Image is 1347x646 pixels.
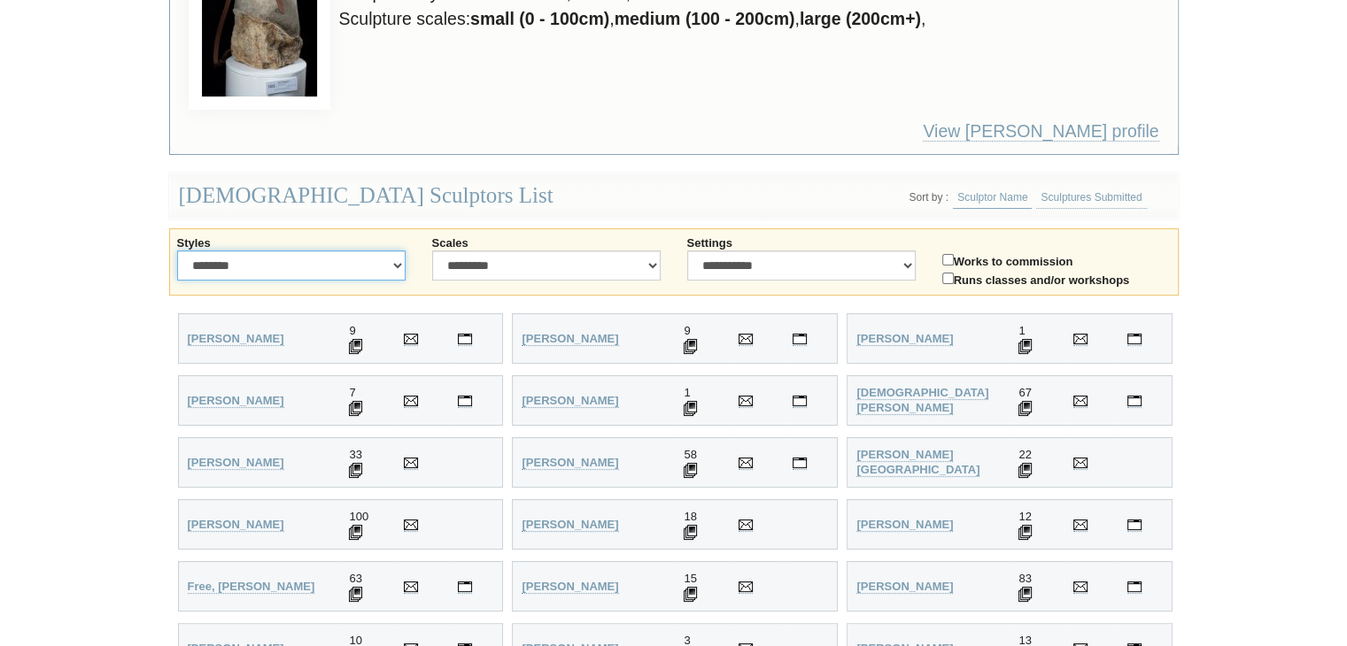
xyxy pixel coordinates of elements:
img: Send Email to John Bishop [1073,396,1088,406]
span: 7 [349,386,355,399]
label: Runs classes and/or workshops [942,269,1171,288]
span: 63 [349,572,361,585]
img: 1 Sculptures displayed for Brenn Bartlett [684,401,697,416]
a: [PERSON_NAME] [188,518,284,532]
span: 12 [1018,510,1031,523]
img: 83 Sculptures displayed for Gillian Govan [1018,587,1032,602]
a: View [PERSON_NAME] profile [923,121,1158,142]
strong: large (200cm+) [800,9,921,28]
a: Visit Brenn Bartlett's personal website [793,394,807,408]
a: Visit Alistair Fowler's personal website [1127,518,1142,532]
a: [PERSON_NAME] [188,456,284,470]
img: 9 Sculptures displayed for Nicole Allen [684,339,697,354]
img: Visit Gillian Govan's personal website [1127,581,1142,592]
img: Visit Ronald Ahl's personal website [458,334,472,344]
a: [PERSON_NAME][GEOGRAPHIC_DATA] [856,448,979,477]
strong: small (0 - 100cm) [470,9,609,28]
a: [PERSON_NAME] [522,518,618,532]
img: Visit Kevin Free's personal website [458,581,472,592]
strong: [DEMOGRAPHIC_DATA][PERSON_NAME] [856,386,988,414]
a: [PERSON_NAME] [856,332,953,346]
img: Send Email to Marynes Avila [404,396,418,406]
span: 1 [684,386,690,399]
span: 9 [349,324,355,337]
img: Send Email to Fay Gerber [739,581,753,592]
img: Send Email to Betty Collier [739,458,753,468]
img: 58 Sculptures displayed for Betty Collier [684,463,697,478]
a: Visit John Bishop's personal website [1127,394,1142,408]
li: Sculpture scales: , , , [215,6,1168,32]
strong: [PERSON_NAME] [522,518,618,531]
img: 100 Sculptures displayed for Bronwyn Culshaw [349,525,362,540]
label: Settings [687,236,916,250]
a: Visit Betty Collier's personal website [793,456,807,470]
a: [PERSON_NAME] [856,580,953,594]
img: 33 Sculptures displayed for Rachel Boymal [349,463,362,478]
label: Styles [177,236,406,250]
a: [PERSON_NAME] [522,580,618,594]
img: Send Email to Nicole Allen [739,334,753,344]
img: Visit Nicole Allen's personal website [793,334,807,344]
a: Visit Kevin Free's personal website [458,580,472,594]
a: [PERSON_NAME] [856,518,953,532]
a: Sculptures Submitted [1036,187,1146,209]
img: Visit Tracy Joy Andrews's personal website [1127,334,1142,344]
a: [PERSON_NAME] [522,456,618,470]
a: Visit Tracy Joy Andrews's personal website [1127,332,1142,346]
a: Visit Ronald Ahl's personal website [458,332,472,346]
a: Visit Gillian Govan's personal website [1127,580,1142,594]
strong: [PERSON_NAME] [856,580,953,593]
img: 7 Sculptures displayed for Marynes Avila [349,401,362,416]
span: 1 [1018,324,1025,337]
span: 9 [684,324,690,337]
img: Visit Alistair Fowler's personal website [1127,519,1142,530]
img: 67 Sculptures displayed for John Bishop [1018,401,1032,416]
label: Works to commission [942,250,1171,269]
li: Sort by : [909,191,948,204]
img: Send Email to Kevin Free [404,581,418,592]
span: 22 [1018,448,1031,461]
input: Runs classes and/or workshops [942,273,954,284]
strong: [PERSON_NAME][GEOGRAPHIC_DATA] [856,448,979,476]
a: [PERSON_NAME] [522,394,618,408]
a: Sculptor Name [953,187,1032,209]
span: 15 [684,572,696,585]
strong: [PERSON_NAME] [856,518,953,531]
img: Visit Marynes Avila's personal website [458,396,472,406]
strong: [PERSON_NAME] [856,332,953,345]
img: 9 Sculptures displayed for Ronald Ahl [349,339,362,354]
img: 1 Sculptures displayed for Tracy Joy Andrews [1018,339,1032,354]
a: Visit Marynes Avila's personal website [458,394,472,408]
strong: [PERSON_NAME] [188,456,284,469]
span: 33 [349,448,361,461]
input: Works to commission [942,254,954,265]
img: Visit Betty Collier's personal website [793,458,807,468]
a: [PERSON_NAME] [188,394,284,408]
label: Scales [432,236,661,250]
img: Send Email to Mary Currin [739,519,753,530]
a: [DEMOGRAPHIC_DATA][PERSON_NAME] [856,386,988,415]
strong: [PERSON_NAME] [188,332,284,345]
strong: [PERSON_NAME] [522,580,618,593]
img: Send Email to Alistair Fowler [1073,519,1088,530]
span: 83 [1018,572,1031,585]
strong: medium (100 - 200cm) [615,9,795,28]
a: Visit Nicole Allen's personal website [793,332,807,346]
img: Visit Brenn Bartlett's personal website [793,396,807,406]
div: [DEMOGRAPHIC_DATA] Sculptors List [169,173,1179,219]
span: 58 [684,448,696,461]
img: 15 Sculptures displayed for Fay Gerber [684,587,697,602]
img: 22 Sculptures displayed for Clare Collins [1018,463,1032,478]
strong: [PERSON_NAME] [188,518,284,531]
img: 18 Sculptures displayed for Mary Currin [684,525,697,540]
strong: [PERSON_NAME] [522,332,618,345]
img: 63 Sculptures displayed for Kevin Free [349,587,362,602]
img: Send Email to Ronald Ahl [404,334,418,344]
a: [PERSON_NAME] [522,332,618,346]
strong: Free, [PERSON_NAME] [188,580,315,593]
img: Visit John Bishop's personal website [1127,396,1142,406]
img: Send Email to Bronwyn Culshaw [404,519,418,530]
img: 12 Sculptures displayed for Alistair Fowler [1018,525,1032,540]
img: Send Email to Rachel Boymal [404,458,418,468]
a: Free, [PERSON_NAME] [188,580,315,594]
